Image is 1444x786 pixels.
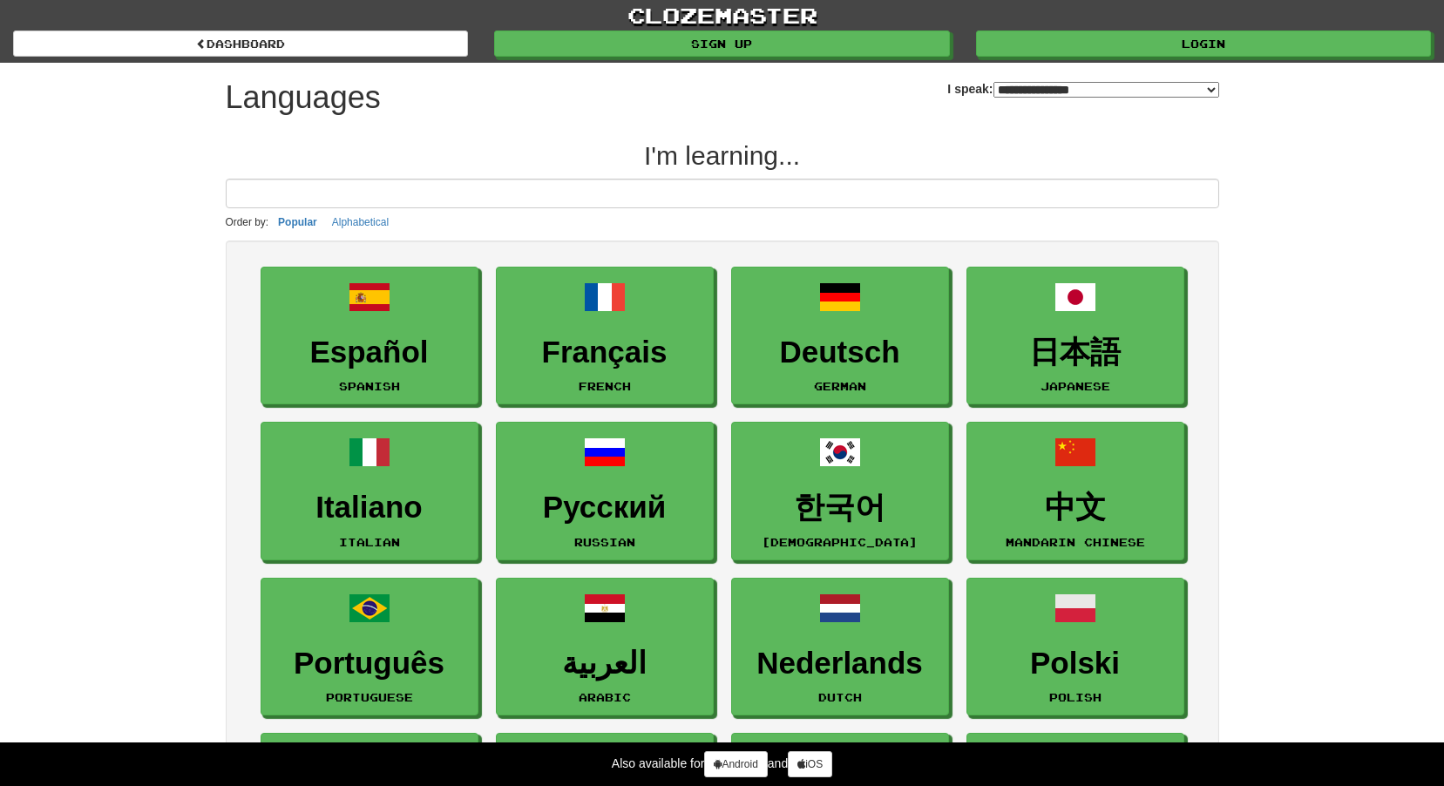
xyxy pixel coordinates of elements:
small: Dutch [818,691,862,703]
h3: Português [270,647,469,681]
label: I speak: [947,80,1218,98]
small: Portuguese [326,691,413,703]
h3: Deutsch [741,335,939,369]
a: 中文Mandarin Chinese [966,422,1184,560]
a: DeutschGerman [731,267,949,405]
h3: Italiano [270,491,469,525]
small: Japanese [1041,380,1110,392]
a: NederlandsDutch [731,578,949,716]
button: Popular [273,213,322,232]
small: Mandarin Chinese [1006,536,1145,548]
h3: 한국어 [741,491,939,525]
h3: Русский [505,491,704,525]
a: 日本語Japanese [966,267,1184,405]
a: Android [704,751,767,777]
a: العربيةArabic [496,578,714,716]
small: Order by: [226,216,269,228]
a: FrançaisFrench [496,267,714,405]
h3: Nederlands [741,647,939,681]
h2: I'm learning... [226,141,1219,170]
small: French [579,380,631,392]
a: Sign up [494,30,949,57]
small: Italian [339,536,400,548]
h3: Français [505,335,704,369]
small: Polish [1049,691,1102,703]
a: Login [976,30,1431,57]
h3: العربية [505,647,704,681]
a: dashboard [13,30,468,57]
small: [DEMOGRAPHIC_DATA] [762,536,918,548]
a: PortuguêsPortuguese [261,578,478,716]
h1: Languages [226,80,381,115]
h3: Español [270,335,469,369]
a: 한국어[DEMOGRAPHIC_DATA] [731,422,949,560]
h3: 中文 [976,491,1175,525]
h3: Polski [976,647,1175,681]
small: Russian [574,536,635,548]
select: I speak: [993,82,1219,98]
small: Spanish [339,380,400,392]
small: German [814,380,866,392]
a: РусскийRussian [496,422,714,560]
small: Arabic [579,691,631,703]
a: PolskiPolish [966,578,1184,716]
h3: 日本語 [976,335,1175,369]
a: ItalianoItalian [261,422,478,560]
button: Alphabetical [327,213,394,232]
a: iOS [788,751,832,777]
a: EspañolSpanish [261,267,478,405]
